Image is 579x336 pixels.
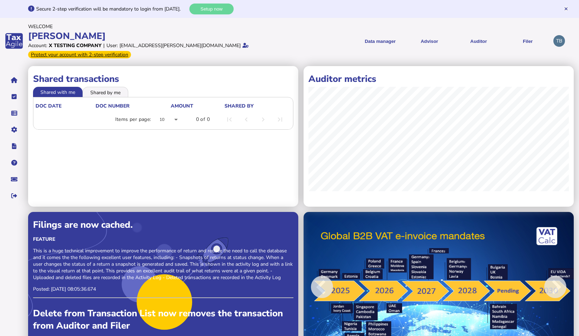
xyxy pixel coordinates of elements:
div: Amount [171,103,193,109]
button: Auditor [456,32,501,50]
div: [EMAIL_ADDRESS][PERSON_NAME][DOMAIN_NAME] [119,42,241,49]
div: Account: [28,42,47,49]
div: Profile settings [553,35,565,47]
button: Developer hub links [7,139,21,154]
button: Home [7,73,21,88]
button: Tasks [7,89,21,104]
div: User: [106,42,118,49]
button: Data manager [7,106,21,121]
p: Posted: [DATE] 08:05:36.674 [33,286,293,292]
button: Raise a support ticket [7,172,21,187]
button: Hide message [564,6,568,11]
div: Amount [171,103,224,109]
h1: Auditor metrics [308,73,569,85]
div: | [103,42,105,49]
div: doc number [96,103,170,109]
li: Shared with me [33,87,83,97]
button: Shows a dropdown of VAT Advisor options [407,32,451,50]
div: doc date [35,103,95,109]
button: Filer [506,32,550,50]
h1: Shared transactions [33,73,293,85]
div: Filings are now cached. [33,219,293,231]
div: [PERSON_NAME] [28,30,287,42]
menu: navigate products [291,32,550,50]
div: Delete from Transaction List now removes the transaction from Auditor and Filer [33,307,293,332]
div: doc number [96,103,130,109]
p: This is a huge technical improvement to improve the performance of return and reduce the need to ... [33,247,293,281]
button: Manage settings [7,122,21,137]
button: Sign out [7,188,21,203]
div: Feature [33,236,293,243]
div: Welcome [28,23,287,30]
button: Setup now [189,4,234,14]
div: X Testing Company [49,42,102,49]
button: Help pages [7,155,21,170]
div: doc date [35,103,61,109]
div: shared by [225,103,254,109]
div: From Oct 1, 2025, 2-step verification will be required to login. Set it up now... [28,51,131,58]
div: Items per page: [115,116,151,123]
button: Shows a dropdown of Data manager options [358,32,402,50]
div: 0 of 0 [196,116,210,123]
div: Secure 2-step verification will be mandatory to login from [DATE]. [36,6,188,12]
i: Data manager [11,113,17,114]
i: Email verified [242,43,249,48]
div: shared by [225,103,290,109]
li: Shared by me [83,87,128,97]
